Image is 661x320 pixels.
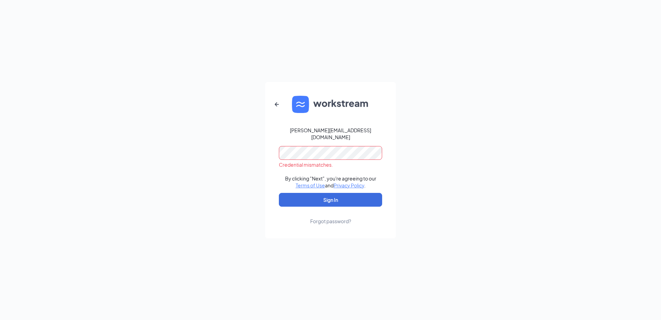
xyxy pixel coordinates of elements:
[296,182,325,188] a: Terms of Use
[279,161,382,168] div: Credential mismatches.
[279,127,382,141] div: [PERSON_NAME][EMAIL_ADDRESS][DOMAIN_NAME]
[285,175,376,189] div: By clicking "Next", you're agreeing to our and .
[279,193,382,207] button: Sign In
[334,182,364,188] a: Privacy Policy
[310,207,351,225] a: Forgot password?
[269,96,285,113] button: ArrowLeftNew
[292,96,369,113] img: WS logo and Workstream text
[273,100,281,109] svg: ArrowLeftNew
[310,218,351,225] div: Forgot password?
